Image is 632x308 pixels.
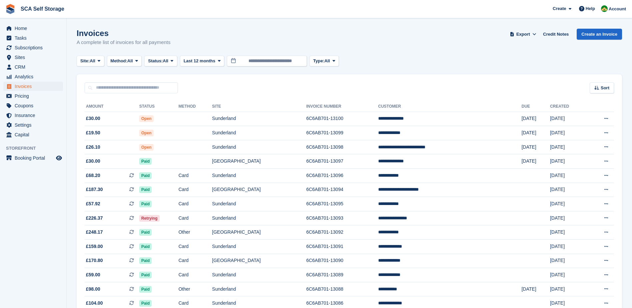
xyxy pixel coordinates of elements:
[179,211,212,225] td: Card
[148,58,163,64] span: Status:
[306,126,378,140] td: 6C6AB701-13099
[212,112,307,126] td: Sunderland
[15,53,55,62] span: Sites
[3,111,63,120] a: menu
[550,126,587,140] td: [DATE]
[306,268,378,282] td: 6C6AB701-13089
[521,282,550,296] td: [DATE]
[553,5,566,12] span: Create
[90,58,95,64] span: All
[139,257,152,264] span: Paid
[306,183,378,197] td: 6C6AB701-13094
[586,5,595,12] span: Help
[139,144,154,151] span: Open
[550,169,587,183] td: [DATE]
[86,229,103,236] span: £248.17
[18,3,67,14] a: SCA Self Storage
[15,130,55,139] span: Capital
[212,268,307,282] td: Sunderland
[86,115,100,122] span: £30.00
[179,254,212,268] td: Card
[310,56,339,67] button: Type: All
[550,101,587,112] th: Created
[306,225,378,240] td: 6C6AB701-13092
[550,254,587,268] td: [DATE]
[212,101,307,112] th: Site
[77,56,104,67] button: Site: All
[86,300,103,307] span: £104.00
[139,300,152,307] span: Paid
[3,72,63,81] a: menu
[3,91,63,101] a: menu
[212,282,307,296] td: Sunderland
[306,154,378,169] td: 6C6AB701-13097
[139,158,152,165] span: Paid
[15,91,55,101] span: Pricing
[86,271,100,278] span: £59.00
[550,197,587,211] td: [DATE]
[179,240,212,254] td: Card
[313,58,324,64] span: Type:
[3,53,63,62] a: menu
[306,197,378,211] td: 6C6AB701-13095
[139,172,152,179] span: Paid
[521,154,550,169] td: [DATE]
[179,282,212,296] td: Other
[601,85,609,91] span: Sort
[139,115,154,122] span: Open
[550,154,587,169] td: [DATE]
[521,112,550,126] td: [DATE]
[144,56,177,67] button: Status: All
[521,126,550,140] td: [DATE]
[306,240,378,254] td: 6C6AB701-13091
[86,200,100,207] span: £57.92
[212,183,307,197] td: [GEOGRAPHIC_DATA]
[306,254,378,268] td: 6C6AB701-13090
[139,215,160,222] span: Retrying
[306,169,378,183] td: 6C6AB701-13096
[324,58,330,64] span: All
[139,243,152,250] span: Paid
[86,158,100,165] span: £30.00
[77,29,171,38] h1: Invoices
[521,101,550,112] th: Due
[212,225,307,240] td: [GEOGRAPHIC_DATA]
[550,240,587,254] td: [DATE]
[577,29,622,40] a: Create an Invoice
[15,33,55,43] span: Tasks
[306,140,378,154] td: 6C6AB701-13098
[77,39,171,46] p: A complete list of invoices for all payments
[86,144,100,151] span: £26.10
[3,153,63,163] a: menu
[179,101,212,112] th: Method
[3,43,63,52] a: menu
[550,268,587,282] td: [DATE]
[3,120,63,130] a: menu
[86,243,103,250] span: £159.00
[15,24,55,33] span: Home
[139,286,152,293] span: Paid
[86,186,103,193] span: £187.30
[15,62,55,72] span: CRM
[5,4,15,14] img: stora-icon-8386f47178a22dfd0bd8f6a31ec36ba5ce8667c1dd55bd0f319d3a0aa187defe.svg
[139,201,152,207] span: Paid
[306,112,378,126] td: 6C6AB701-13100
[15,111,55,120] span: Insurance
[212,154,307,169] td: [GEOGRAPHIC_DATA]
[212,240,307,254] td: Sunderland
[306,101,378,112] th: Invoice Number
[139,130,154,136] span: Open
[212,197,307,211] td: Sunderland
[15,120,55,130] span: Settings
[212,211,307,225] td: Sunderland
[212,140,307,154] td: Sunderland
[139,101,179,112] th: Status
[86,172,100,179] span: £68.20
[550,225,587,240] td: [DATE]
[179,268,212,282] td: Card
[139,186,152,193] span: Paid
[306,211,378,225] td: 6C6AB701-13093
[163,58,169,64] span: All
[15,153,55,163] span: Booking Portal
[516,31,530,38] span: Export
